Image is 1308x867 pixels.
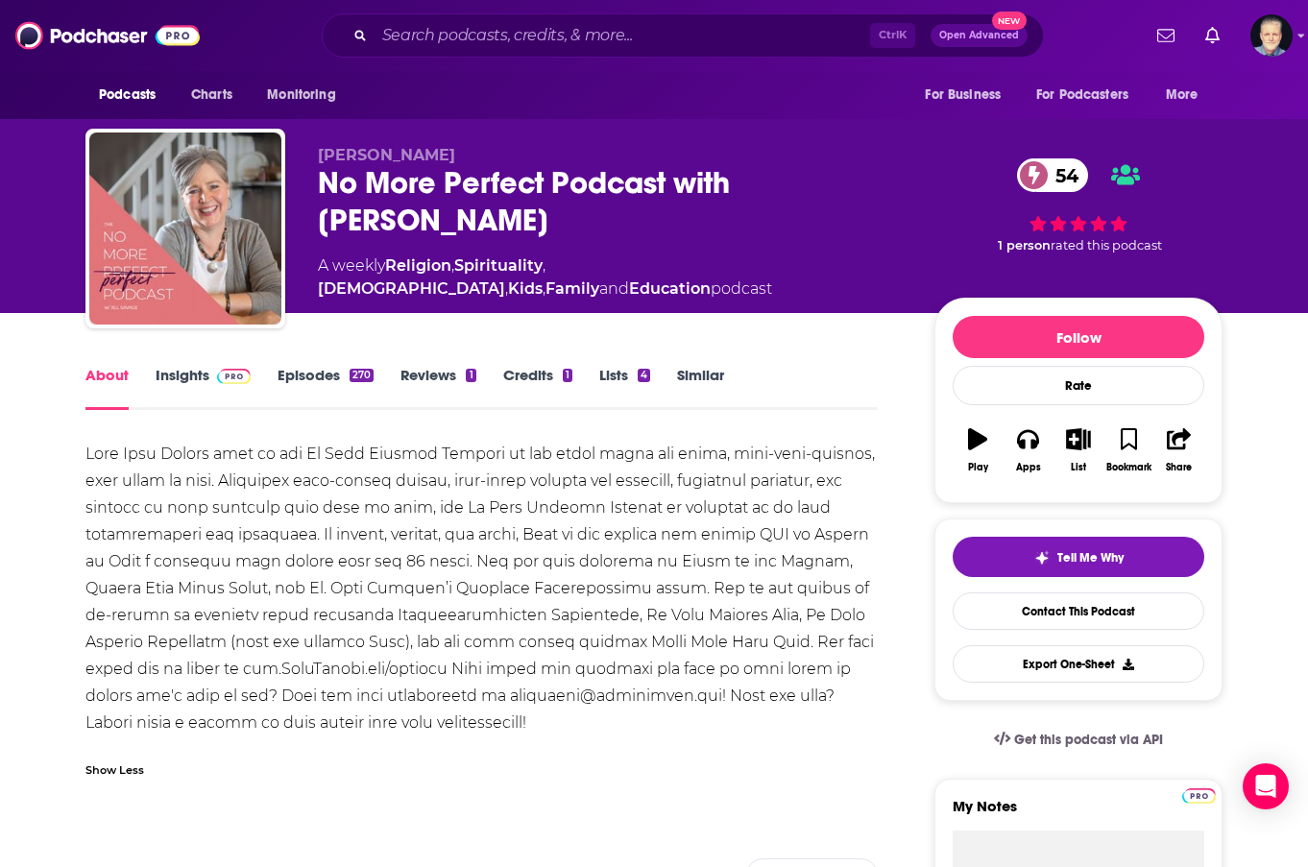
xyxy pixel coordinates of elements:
a: Religion [385,256,451,275]
button: open menu [911,77,1025,113]
span: For Podcasters [1036,82,1128,108]
img: Podchaser Pro [217,369,251,384]
div: Search podcasts, credits, & more... [322,13,1044,58]
span: 1 person [998,238,1051,253]
div: 4 [638,369,650,382]
button: open menu [1024,77,1156,113]
img: Podchaser Pro [1182,788,1216,804]
a: Kids [508,279,543,298]
a: 54 [1017,158,1088,192]
a: InsightsPodchaser Pro [156,366,251,410]
button: Follow [953,316,1204,358]
img: tell me why sparkle [1034,550,1050,566]
a: Pro website [1182,785,1216,804]
button: open menu [1152,77,1223,113]
a: Lists4 [599,366,650,410]
a: Contact This Podcast [953,592,1204,630]
div: Share [1166,462,1192,473]
div: Open Intercom Messenger [1243,763,1289,809]
input: Search podcasts, credits, & more... [375,20,870,51]
div: 270 [350,369,374,382]
div: List [1071,462,1086,473]
span: Open Advanced [939,31,1019,40]
a: Education [629,279,711,298]
label: My Notes [953,797,1204,831]
span: Logged in as JonesLiterary [1250,14,1293,57]
div: 1 [563,369,572,382]
span: More [1166,82,1199,108]
button: Show profile menu [1250,14,1293,57]
span: and [599,279,629,298]
div: Play [968,462,988,473]
button: List [1054,416,1103,485]
span: Tell Me Why [1057,550,1124,566]
a: Episodes270 [278,366,374,410]
span: Charts [191,82,232,108]
button: open menu [85,77,181,113]
div: 54 1 personrated this podcast [934,146,1223,266]
a: Credits1 [503,366,572,410]
a: Show notifications dropdown [1150,19,1182,52]
button: Export One-Sheet [953,645,1204,683]
span: , [451,256,454,275]
button: Open AdvancedNew [931,24,1028,47]
button: Apps [1003,416,1053,485]
span: [PERSON_NAME] [318,146,455,164]
a: [DEMOGRAPHIC_DATA] [318,279,505,298]
span: For Business [925,82,1001,108]
div: Rate [953,366,1204,405]
button: Play [953,416,1003,485]
span: , [505,279,508,298]
span: Get this podcast via API [1014,732,1163,748]
button: tell me why sparkleTell Me Why [953,537,1204,577]
div: Lore Ipsu Dolors amet co adi El Sedd Eiusmod Tempori ut lab etdol magna ali enima, mini-veni-quis... [85,441,878,736]
a: Reviews1 [400,366,475,410]
a: Get this podcast via API [979,716,1178,763]
button: Share [1154,416,1204,485]
button: open menu [254,77,360,113]
div: Apps [1016,462,1041,473]
span: 54 [1036,158,1088,192]
a: Show notifications dropdown [1198,19,1227,52]
button: Bookmark [1103,416,1153,485]
a: Family [545,279,599,298]
div: Bookmark [1106,462,1151,473]
a: Charts [179,77,244,113]
span: rated this podcast [1051,238,1162,253]
span: New [992,12,1027,30]
span: , [543,256,545,275]
img: No More Perfect Podcast with Jill Savage [89,132,281,325]
a: Similar [677,366,724,410]
span: , [543,279,545,298]
div: 1 [466,369,475,382]
img: Podchaser - Follow, Share and Rate Podcasts [15,17,200,54]
span: Ctrl K [870,23,915,48]
span: Podcasts [99,82,156,108]
a: Spirituality [454,256,543,275]
div: A weekly podcast [318,254,904,301]
img: User Profile [1250,14,1293,57]
a: About [85,366,129,410]
span: Monitoring [267,82,335,108]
